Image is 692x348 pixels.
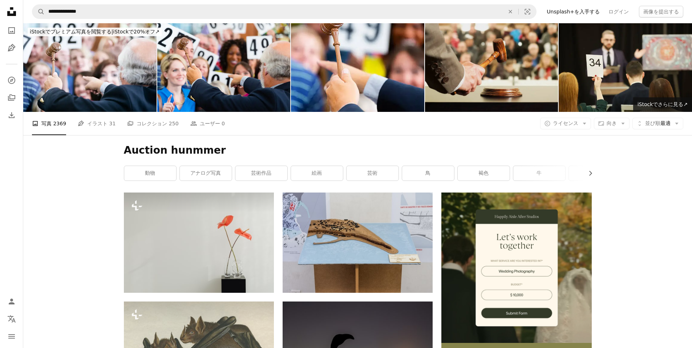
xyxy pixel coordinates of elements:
[32,4,537,19] form: サイト内でビジュアルを探す
[594,118,630,129] button: 向き
[4,329,19,344] button: メニュー
[402,166,454,181] a: 鳥
[540,118,591,129] button: ライセンス
[559,23,692,112] img: オークションに座っている人
[124,166,176,181] a: 動物
[4,294,19,309] a: ログイン / 登録する
[542,6,604,17] a: Unsplash+を入手する
[222,120,225,128] span: 0
[584,166,592,181] button: リストを右にスクロールする
[347,166,398,181] a: 芸術
[607,120,617,126] span: 向き
[283,193,433,292] img: 博物館の青い表面に描かれた木製のオブジェ
[4,312,19,326] button: 言語
[458,166,510,181] a: 褐色
[4,23,19,38] a: 写真
[645,120,671,127] span: 最適
[639,6,683,17] button: 画像を提出する
[169,120,179,128] span: 250
[645,120,660,126] span: 並び順
[513,166,565,181] a: 牛
[30,29,113,35] span: iStockでプレミアム写真を閲覧する |
[441,193,591,343] img: file-1747939393036-2c53a76c450aimage
[190,112,225,135] a: ユーザー 0
[127,112,178,135] a: コレクション 250
[425,23,558,112] img: 法廷で小槌を打つ裁判官のクローズアップ
[604,6,633,17] a: ログイン
[4,90,19,105] a: コレクション
[4,41,19,55] a: イラスト
[283,239,433,246] a: 博物館の青い表面に描かれた木製のオブジェ
[157,23,291,112] img: 入札の群衆
[235,166,287,181] a: 芸術作品
[78,112,116,135] a: イラスト 31
[291,166,343,181] a: 絵画
[124,239,274,246] a: 透明なガラスの花瓶に2つの赤い花
[4,4,19,20] a: ホーム — Unsplash
[124,193,274,292] img: 透明なガラスの花瓶に2つの赤い花
[30,29,159,35] span: iStockで20%オフ ↗
[4,73,19,88] a: 探す
[23,23,166,41] a: iStockでプレミアム写真を閲覧する|iStockで20%オフ↗
[109,120,116,128] span: 31
[124,144,592,157] h1: Auction hunmmer
[519,5,536,19] button: ビジュアル検索
[553,120,578,126] span: ライセンス
[4,108,19,122] a: ダウンロード履歴
[502,5,518,19] button: 全てクリア
[23,23,157,112] img: 競り人には、広々とした群衆のバイヤー
[180,166,232,181] a: アナログ写真
[638,101,688,107] span: iStockでさらに見る ↗
[32,5,45,19] button: Unsplashで検索する
[569,166,621,181] a: 頭
[633,97,692,112] a: iStockでさらに見る↗
[291,23,424,112] img: 入札の群衆
[632,118,683,129] button: 並び順最適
